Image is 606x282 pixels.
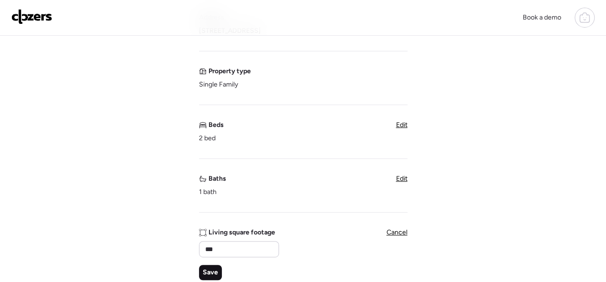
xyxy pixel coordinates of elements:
span: Baths [209,174,226,184]
span: Living square footage [209,228,275,237]
img: Logo [11,9,52,24]
span: Cancel [387,228,407,236]
span: Property type [209,67,251,76]
span: Single Family [199,80,238,89]
span: 1 bath [199,187,217,197]
span: Edit [396,175,407,183]
span: Beds [209,120,224,130]
span: Book a demo [523,13,561,21]
span: Save [203,268,218,277]
span: 2 bed [199,134,216,143]
span: Edit [396,121,407,129]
